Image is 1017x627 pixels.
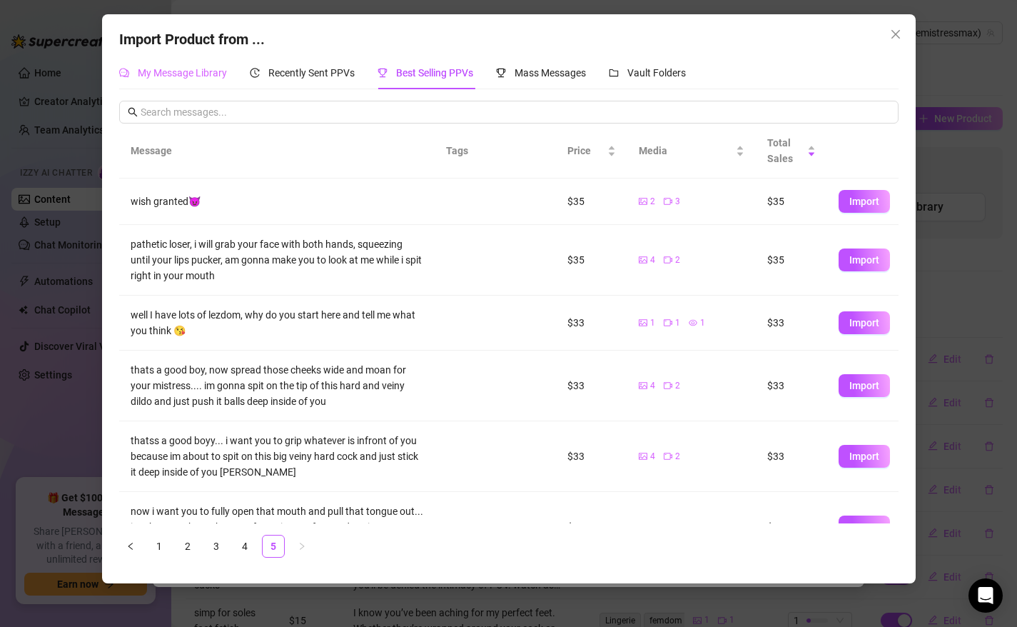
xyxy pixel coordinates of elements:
button: Import [839,374,890,397]
span: 2 [650,195,655,209]
td: $33 [756,351,827,421]
a: 2 [177,536,198,557]
span: video-camera [664,256,672,264]
th: Price [556,124,627,179]
span: Best Selling PPVs [396,67,473,79]
li: Next Page [290,535,313,558]
span: video-camera [664,452,672,461]
a: 3 [206,536,227,557]
th: Tags [435,124,520,179]
span: picture [639,452,647,461]
span: trophy [378,68,388,78]
div: thats a good boy, now spread those cheeks wide and moan for your mistress.... im gonna spit on th... [131,362,423,409]
span: 3 [675,521,680,534]
span: 4 [650,379,655,393]
span: trophy [496,68,506,78]
span: 2 [675,254,680,267]
div: thatss a good boyy... i want you to grip whatever is infront of you because im about to spit on t... [131,433,423,480]
a: 4 [234,536,255,557]
button: Import [839,311,890,334]
td: $35 [556,179,627,225]
li: 3 [205,535,228,558]
span: picture [639,256,647,264]
button: Close [884,23,907,46]
span: 4 [650,254,655,267]
span: video-camera [664,318,672,327]
span: Import Product from ... [119,31,265,48]
span: Price [567,143,604,159]
span: video-camera [664,197,672,206]
span: 1 [650,316,655,330]
span: Close [884,29,907,40]
span: close [890,29,901,40]
span: Vault Folders [627,67,686,79]
span: Import [849,196,879,207]
span: Import [849,521,879,533]
td: $35 [756,179,827,225]
span: comment [119,68,129,78]
span: My Message Library [138,67,227,79]
span: right [298,542,306,551]
span: 2 [675,450,680,463]
button: left [119,535,142,558]
th: Media [627,124,756,179]
div: Open Intercom Messenger [968,578,1003,613]
th: Total Sales [756,124,827,179]
span: video-camera [664,523,672,531]
button: Import [839,516,890,538]
button: Import [839,249,890,271]
td: $33 [756,492,827,563]
li: 4 [233,535,256,558]
span: Media [639,143,733,159]
td: $33 [756,296,827,351]
span: Recently Sent PPVs [268,67,355,79]
span: eye [689,318,697,327]
input: Search messages... [141,104,890,120]
td: $35 [756,225,827,296]
span: history [250,68,260,78]
button: Import [839,445,890,468]
span: Import [849,254,879,266]
span: 3 [675,195,680,209]
span: Import [849,380,879,391]
li: 5 [262,535,285,558]
a: 1 [148,536,170,557]
li: 1 [148,535,171,558]
div: wish granted😈 [131,194,423,209]
button: right [290,535,313,558]
span: picture [639,197,647,206]
span: left [126,542,135,551]
td: $33 [556,492,627,563]
span: picture [639,523,647,531]
span: Total Sales [767,135,804,166]
td: $33 [556,421,627,492]
span: video-camera [664,381,672,390]
li: 2 [176,535,199,558]
div: pathetic loser, i will grab your face with both hands, squeezing until your lips pucker, am gonna... [131,236,423,284]
span: 3 [650,521,655,534]
td: $35 [556,225,627,296]
td: $33 [556,351,627,421]
span: 1 [675,316,680,330]
span: folder [609,68,619,78]
span: Import [849,317,879,328]
span: 2 [675,379,680,393]
div: now i want you to fully open that mouth and pull that tongue out... im about to shove these perfe... [131,503,423,551]
span: search [128,107,138,117]
th: Message [119,124,435,179]
span: picture [639,381,647,390]
span: Import [849,451,879,462]
td: $33 [756,421,827,492]
td: $33 [556,296,627,351]
span: Mass Messages [515,67,586,79]
li: Previous Page [119,535,142,558]
span: picture [639,318,647,327]
a: 5 [263,536,284,557]
button: Import [839,190,890,213]
span: 4 [650,450,655,463]
span: 1 [700,316,705,330]
div: well I have lots of lezdom, why do you start here and tell me what you think 😘 [131,307,423,338]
